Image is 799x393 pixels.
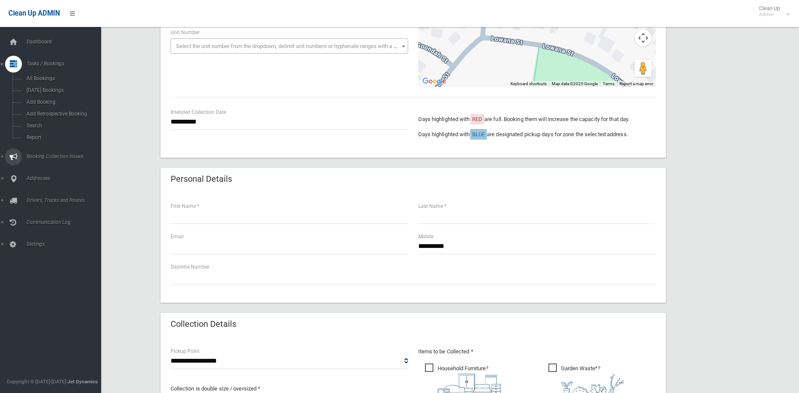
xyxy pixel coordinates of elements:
small: Admin [759,11,780,18]
span: Add Retrospective Booking [24,111,100,117]
span: Add Booking [24,99,100,105]
a: Report a map error [620,81,653,86]
button: Drag Pegman onto the map to open Street View [635,60,652,77]
a: Open this area in Google Maps (opens a new window) [420,76,448,87]
span: BLUE [472,131,485,137]
p: Days highlighted with are designated pickup days for zone the selected address. [418,129,656,140]
span: Tasks / Bookings [24,61,107,67]
span: Search [24,123,100,129]
button: Map camera controls [635,30,652,46]
span: Clean Up ADMIN [8,9,60,17]
span: [DATE] Bookings [24,87,100,93]
p: Days highlighted with are full. Booking them will increase the capacity for that day. [418,114,656,124]
span: Copyright © [DATE]-[DATE] [7,379,66,385]
header: Personal Details [160,171,242,187]
span: Dashboard [24,39,107,45]
span: Booking Collection Issues [24,153,107,159]
p: Items to be Collected * [418,347,656,357]
span: Addresses [24,175,107,181]
span: Communication Log [24,219,107,225]
a: Terms (opens in new tab) [603,81,615,86]
header: Collection Details [160,316,246,332]
span: Drivers, Trucks and Routes [24,197,107,203]
strong: Jet Dynamics [67,379,98,385]
span: Report [24,135,100,140]
span: Clean Up [755,5,788,18]
span: Map data ©2025 Google [552,81,598,86]
span: Settings [24,241,107,247]
img: Google [420,76,448,87]
button: Keyboard shortcuts [510,81,547,87]
span: RED [472,116,482,122]
span: All Bookings [24,75,100,81]
span: Select the unit number from the dropdown, delimit unit numbers or hyphenate ranges with a comma [176,43,412,49]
